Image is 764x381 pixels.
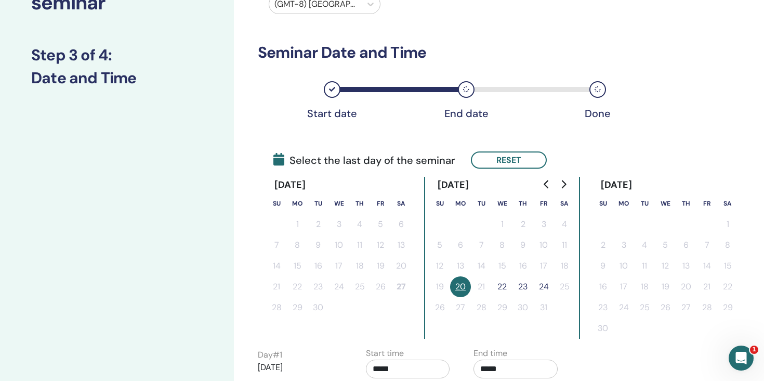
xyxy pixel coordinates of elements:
span: Select the last day of the seminar [273,153,455,168]
button: 29 [717,297,738,318]
th: Thursday [349,193,370,214]
button: 30 [512,297,533,318]
button: 9 [592,256,613,276]
button: 15 [287,256,308,276]
button: 7 [266,235,287,256]
button: 6 [676,235,696,256]
button: 13 [391,235,412,256]
button: 3 [328,214,349,235]
th: Tuesday [634,193,655,214]
th: Monday [613,193,634,214]
iframe: Intercom live chat [729,346,754,371]
div: [DATE] [266,177,314,193]
label: Start time [366,347,404,360]
button: 5 [655,235,676,256]
button: 1 [492,214,512,235]
th: Wednesday [655,193,676,214]
button: 24 [533,276,554,297]
th: Saturday [391,193,412,214]
button: 17 [613,276,634,297]
button: 12 [370,235,391,256]
th: Friday [533,193,554,214]
button: Go to next month [555,174,572,195]
button: 18 [634,276,655,297]
th: Monday [287,193,308,214]
button: 18 [554,256,575,276]
button: 28 [266,297,287,318]
button: 4 [554,214,575,235]
button: 28 [471,297,492,318]
th: Wednesday [492,193,512,214]
label: Day # 1 [258,349,282,361]
button: 27 [391,276,412,297]
button: 4 [349,214,370,235]
button: 7 [696,235,717,256]
button: 2 [512,214,533,235]
th: Tuesday [308,193,328,214]
div: Start date [306,107,358,120]
button: 22 [492,276,512,297]
button: 13 [676,256,696,276]
h3: Date and Time [31,69,203,87]
button: 21 [696,276,717,297]
label: End time [473,347,507,360]
th: Tuesday [471,193,492,214]
span: 1 [750,346,758,354]
button: 5 [370,214,391,235]
button: 7 [471,235,492,256]
button: 10 [328,235,349,256]
button: 30 [308,297,328,318]
button: 12 [429,256,450,276]
button: 31 [533,297,554,318]
button: 26 [655,297,676,318]
button: 27 [676,297,696,318]
button: 17 [328,256,349,276]
button: 11 [554,235,575,256]
button: 4 [634,235,655,256]
button: 14 [266,256,287,276]
button: 21 [471,276,492,297]
button: 25 [349,276,370,297]
button: 15 [492,256,512,276]
h3: Seminar Date and Time [258,43,652,62]
button: 22 [717,276,738,297]
button: 8 [287,235,308,256]
button: 19 [370,256,391,276]
button: 20 [391,256,412,276]
div: End date [440,107,492,120]
button: 5 [429,235,450,256]
th: Saturday [717,193,738,214]
button: 19 [429,276,450,297]
th: Friday [696,193,717,214]
button: 20 [676,276,696,297]
button: 24 [613,297,634,318]
button: 16 [592,276,613,297]
button: 24 [328,276,349,297]
button: 9 [308,235,328,256]
button: 23 [592,297,613,318]
button: 15 [717,256,738,276]
button: 11 [634,256,655,276]
th: Thursday [676,193,696,214]
button: 3 [613,235,634,256]
button: 21 [266,276,287,297]
th: Friday [370,193,391,214]
button: 29 [287,297,308,318]
button: 2 [592,235,613,256]
th: Sunday [429,193,450,214]
button: 2 [308,214,328,235]
th: Monday [450,193,471,214]
button: Reset [471,151,547,169]
button: 8 [717,235,738,256]
button: 25 [554,276,575,297]
button: 26 [429,297,450,318]
div: [DATE] [429,177,478,193]
button: 16 [512,256,533,276]
button: 13 [450,256,471,276]
button: 23 [308,276,328,297]
button: 23 [512,276,533,297]
button: 12 [655,256,676,276]
button: 16 [308,256,328,276]
p: [DATE] [258,361,342,374]
th: Wednesday [328,193,349,214]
